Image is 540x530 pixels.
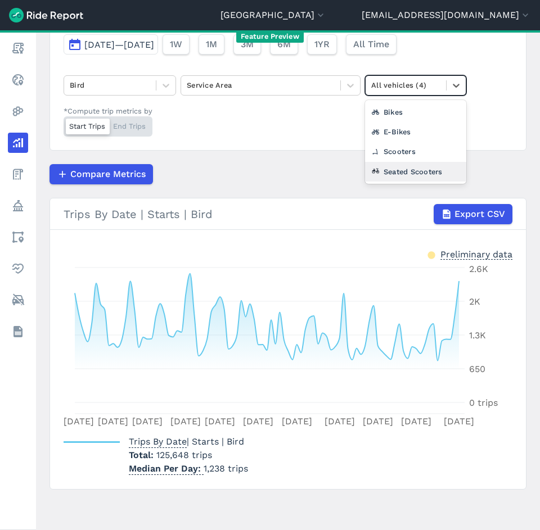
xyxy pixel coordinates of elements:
[84,39,154,50] span: [DATE]—[DATE]
[220,8,326,22] button: [GEOGRAPHIC_DATA]
[365,122,466,142] div: E-Bikes
[9,8,83,22] img: Ride Report
[233,34,261,55] button: 3M
[8,227,28,247] a: Areas
[440,248,512,260] div: Preliminary data
[469,397,498,408] tspan: 0 trips
[469,364,485,374] tspan: 650
[307,34,337,55] button: 1YR
[163,34,190,55] button: 1W
[129,433,187,448] span: Trips By Date
[365,162,466,182] div: Seated Scooters
[346,34,397,55] button: All Time
[236,31,304,43] span: Feature Preview
[8,38,28,58] a: Report
[365,142,466,161] div: Scooters
[129,450,156,460] span: Total
[282,416,312,427] tspan: [DATE]
[454,207,505,221] span: Export CSV
[70,167,146,181] span: Compare Metrics
[277,38,291,51] span: 6M
[365,102,466,122] div: Bikes
[469,296,480,307] tspan: 2K
[314,38,330,51] span: 1YR
[8,133,28,153] a: Analyze
[129,436,244,447] span: | Starts | Bird
[170,416,201,427] tspan: [DATE]
[64,416,94,427] tspan: [DATE]
[401,416,431,427] tspan: [DATE]
[64,204,512,224] div: Trips By Date | Starts | Bird
[469,330,486,341] tspan: 1.3K
[170,38,182,51] span: 1W
[8,101,28,121] a: Heatmaps
[362,8,531,22] button: [EMAIL_ADDRESS][DOMAIN_NAME]
[8,321,28,342] a: Datasets
[469,264,488,274] tspan: 2.6K
[205,416,235,427] tspan: [DATE]
[129,462,248,475] p: 1,238 trips
[353,38,389,51] span: All Time
[49,164,153,184] button: Compare Metrics
[8,259,28,279] a: Health
[444,416,474,427] tspan: [DATE]
[241,38,254,51] span: 3M
[98,416,128,427] tspan: [DATE]
[129,460,204,475] span: Median Per Day
[8,70,28,90] a: Realtime
[132,416,163,427] tspan: [DATE]
[270,34,298,55] button: 6M
[156,450,212,460] span: 125,648 trips
[206,38,217,51] span: 1M
[8,164,28,184] a: Fees
[8,290,28,310] a: ModeShift
[8,196,28,216] a: Policy
[64,106,152,116] div: *Compute trip metrics by
[64,34,158,55] button: [DATE]—[DATE]
[243,416,273,427] tspan: [DATE]
[434,204,512,224] button: Export CSV
[363,416,393,427] tspan: [DATE]
[199,34,224,55] button: 1M
[325,416,355,427] tspan: [DATE]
